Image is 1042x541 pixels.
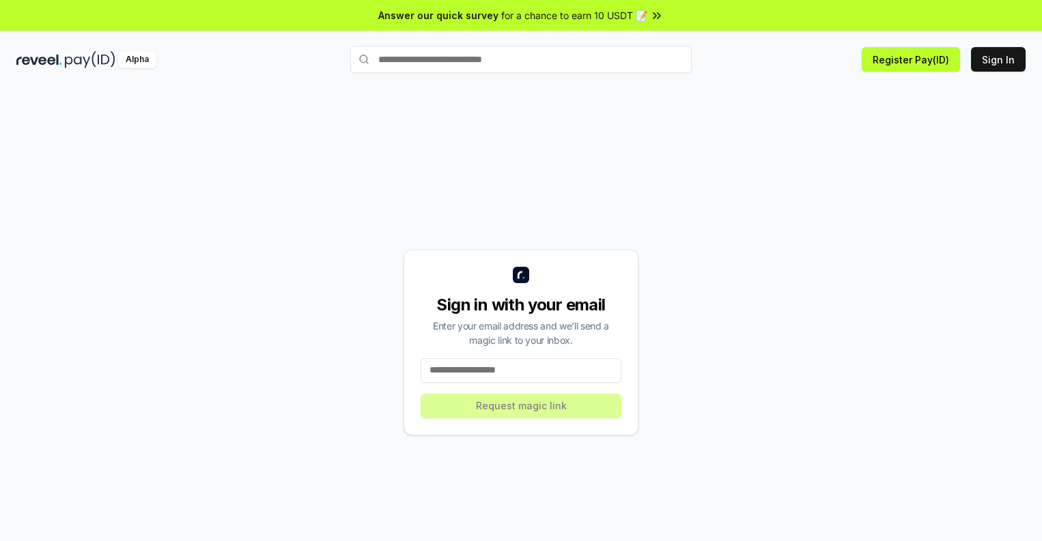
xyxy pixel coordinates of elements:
img: pay_id [65,51,115,68]
img: reveel_dark [16,51,62,68]
span: for a chance to earn 10 USDT 📝 [501,8,647,23]
img: logo_small [513,267,529,283]
div: Alpha [118,51,156,68]
span: Answer our quick survey [378,8,498,23]
button: Sign In [971,47,1026,72]
div: Sign in with your email [421,294,621,316]
button: Register Pay(ID) [862,47,960,72]
div: Enter your email address and we’ll send a magic link to your inbox. [421,319,621,347]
